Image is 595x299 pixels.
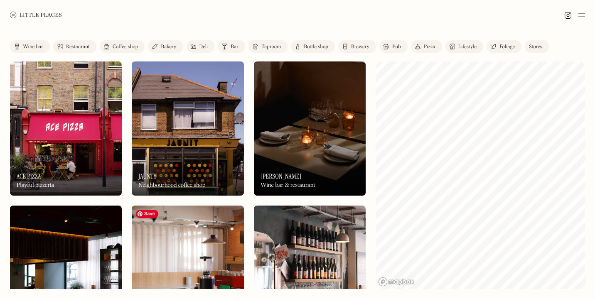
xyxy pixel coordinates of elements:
[132,61,243,196] a: JauntyJauntyJauntyNeighbourhood coffee shop
[379,40,408,53] a: Pub
[424,44,435,49] div: Pizza
[376,61,585,289] canvas: Map
[161,44,176,49] div: Bakery
[17,182,54,189] div: Playful pizzeria
[138,182,205,189] div: Neighbourhood coffee shop
[351,44,369,49] div: Brewery
[338,40,376,53] a: Brewery
[525,40,549,53] a: Stores
[261,182,315,189] div: Wine bar & restaurant
[138,172,157,180] h3: Jaunty
[291,40,335,53] a: Bottle shop
[10,61,122,196] img: Ace Pizza
[378,277,415,287] a: Mapbox homepage
[254,61,366,196] img: Luna
[132,61,243,196] img: Jaunty
[458,44,477,49] div: Lifestyle
[136,210,158,218] span: Save
[254,61,366,196] a: LunaLuna[PERSON_NAME]Wine bar & restaurant
[23,44,43,49] div: Wine bar
[261,172,302,180] h3: [PERSON_NAME]
[248,40,288,53] a: Taproom
[529,44,542,49] div: Stores
[66,44,90,49] div: Restaurant
[148,40,183,53] a: Bakery
[100,40,145,53] a: Coffee shop
[17,172,41,180] h3: Ace Pizza
[218,40,245,53] a: Bar
[445,40,483,53] a: Lifestyle
[53,40,96,53] a: Restaurant
[187,40,215,53] a: Deli
[261,44,281,49] div: Taproom
[499,44,515,49] div: Foliage
[10,61,122,196] a: Ace PizzaAce PizzaAce PizzaPlayful pizzeria
[487,40,521,53] a: Foliage
[113,44,138,49] div: Coffee shop
[10,40,50,53] a: Wine bar
[199,44,208,49] div: Deli
[411,40,442,53] a: Pizza
[392,44,401,49] div: Pub
[231,44,238,49] div: Bar
[304,44,328,49] div: Bottle shop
